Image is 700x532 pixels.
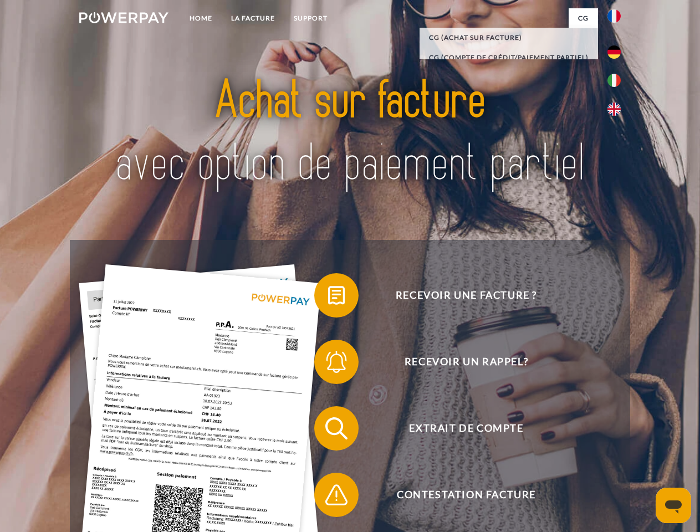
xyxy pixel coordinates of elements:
[607,74,621,87] img: it
[330,406,602,451] span: Extrait de compte
[323,348,350,376] img: qb_bell.svg
[314,473,602,517] button: Contestation Facture
[420,48,598,68] a: CG (Compte de crédit/paiement partiel)
[607,103,621,116] img: en
[314,406,602,451] button: Extrait de compte
[330,473,602,517] span: Contestation Facture
[420,28,598,48] a: CG (achat sur facture)
[180,8,222,28] a: Home
[330,340,602,384] span: Recevoir un rappel?
[323,282,350,309] img: qb_bill.svg
[330,273,602,318] span: Recevoir une facture ?
[106,53,594,212] img: title-powerpay_fr.svg
[607,9,621,23] img: fr
[314,340,602,384] button: Recevoir un rappel?
[314,273,602,318] button: Recevoir une facture ?
[323,415,350,442] img: qb_search.svg
[569,8,598,28] a: CG
[656,488,691,523] iframe: Bouton de lancement de la fenêtre de messagerie
[79,12,168,23] img: logo-powerpay-white.svg
[284,8,337,28] a: Support
[607,45,621,59] img: de
[222,8,284,28] a: LA FACTURE
[323,481,350,509] img: qb_warning.svg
